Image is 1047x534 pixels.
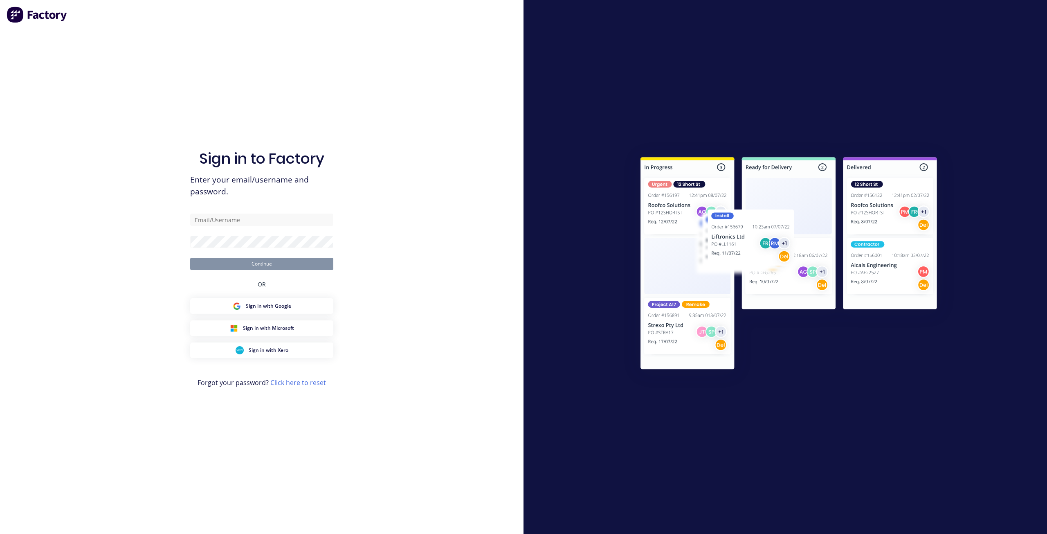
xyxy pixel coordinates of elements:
[258,270,266,298] div: OR
[198,378,326,388] span: Forgot your password?
[190,298,333,314] button: Google Sign inSign in with Google
[246,302,291,310] span: Sign in with Google
[233,302,241,310] img: Google Sign in
[249,347,288,354] span: Sign in with Xero
[190,174,333,198] span: Enter your email/username and password.
[622,141,955,389] img: Sign in
[199,150,324,167] h1: Sign in to Factory
[190,258,333,270] button: Continue
[230,324,238,332] img: Microsoft Sign in
[236,346,244,354] img: Xero Sign in
[270,378,326,387] a: Click here to reset
[190,342,333,358] button: Xero Sign inSign in with Xero
[190,320,333,336] button: Microsoft Sign inSign in with Microsoft
[243,324,294,332] span: Sign in with Microsoft
[190,214,333,226] input: Email/Username
[7,7,68,23] img: Factory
